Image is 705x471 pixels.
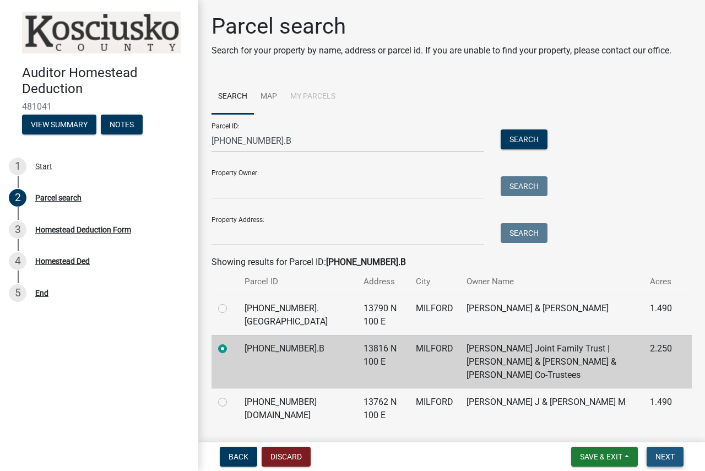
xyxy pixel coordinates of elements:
[357,269,409,295] th: Address
[655,452,675,461] span: Next
[22,12,181,53] img: Kosciusko County, Indiana
[238,335,357,388] td: [PHONE_NUMBER].B
[409,335,460,388] td: MILFORD
[238,295,357,335] td: [PHONE_NUMBER].[GEOGRAPHIC_DATA]
[211,79,254,115] a: Search
[9,252,26,270] div: 4
[35,289,48,297] div: End
[460,295,643,335] td: [PERSON_NAME] & [PERSON_NAME]
[643,388,679,429] td: 1.490
[101,115,143,134] button: Notes
[9,284,26,302] div: 5
[211,256,692,269] div: Showing results for Parcel ID:
[211,44,671,57] p: Search for your property by name, address or parcel id. If you are unable to find your property, ...
[35,163,52,170] div: Start
[647,447,684,467] button: Next
[262,447,311,467] button: Discard
[101,121,143,129] wm-modal-confirm: Notes
[238,269,357,295] th: Parcel ID
[460,335,643,388] td: [PERSON_NAME] Joint Family Trust | [PERSON_NAME] & [PERSON_NAME] & [PERSON_NAME] Co-Trustees
[220,447,257,467] button: Back
[460,388,643,429] td: [PERSON_NAME] J & [PERSON_NAME] M
[409,269,460,295] th: City
[501,176,547,196] button: Search
[22,65,189,97] h4: Auditor Homestead Deduction
[9,221,26,239] div: 3
[35,226,131,234] div: Homestead Deduction Form
[571,447,638,467] button: Save & Exit
[643,269,679,295] th: Acres
[22,121,96,129] wm-modal-confirm: Summary
[501,129,547,149] button: Search
[35,257,90,265] div: Homestead Ded
[643,295,679,335] td: 1.490
[211,13,671,40] h1: Parcel search
[9,158,26,175] div: 1
[326,257,406,267] strong: [PHONE_NUMBER].B
[357,388,409,429] td: 13762 N 100 E
[22,115,96,134] button: View Summary
[501,223,547,243] button: Search
[357,295,409,335] td: 13790 N 100 E
[580,452,622,461] span: Save & Exit
[229,452,248,461] span: Back
[409,295,460,335] td: MILFORD
[409,388,460,429] td: MILFORD
[238,388,357,429] td: [PHONE_NUMBER][DOMAIN_NAME]
[357,335,409,388] td: 13816 N 100 E
[643,335,679,388] td: 2.250
[35,194,82,202] div: Parcel search
[254,79,284,115] a: Map
[22,101,176,112] span: 481041
[9,189,26,207] div: 2
[460,269,643,295] th: Owner Name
